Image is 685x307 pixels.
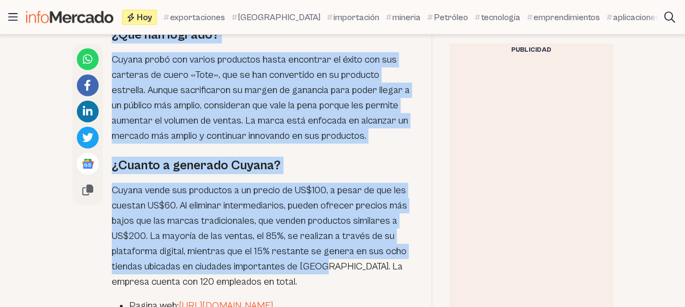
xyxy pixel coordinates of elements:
[81,157,94,170] img: Google News logo
[475,11,520,24] a: tecnologia
[238,11,320,24] span: [GEOGRAPHIC_DATA]
[613,11,660,24] span: aplicaciones
[26,11,113,23] img: Infomercado Ecuador logo
[450,44,613,57] div: Publicidad
[112,183,414,290] p: Cuyana vende sus productos a un precio de US$100, a pesar de que les cuestan US$60. Al eliminar i...
[112,157,414,174] h2: ¿Cuanto a generado Cuyana?
[607,11,660,24] a: aplicaciones
[481,11,520,24] span: tecnologia
[232,11,320,24] a: [GEOGRAPHIC_DATA]
[137,13,152,22] span: Hoy
[386,11,421,24] a: mineria
[112,52,414,144] p: Cuyana probó con varios productos hasta encontrar el éxito con sus carteras de cuero «Tote», que ...
[327,11,379,24] a: importación
[427,11,468,24] a: Petróleo
[434,11,468,24] span: Petróleo
[334,11,379,24] span: importación
[392,11,421,24] span: mineria
[527,11,600,24] a: emprendimientos
[170,11,225,24] span: exportaciones
[534,11,600,24] span: emprendimientos
[163,11,225,24] a: exportaciones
